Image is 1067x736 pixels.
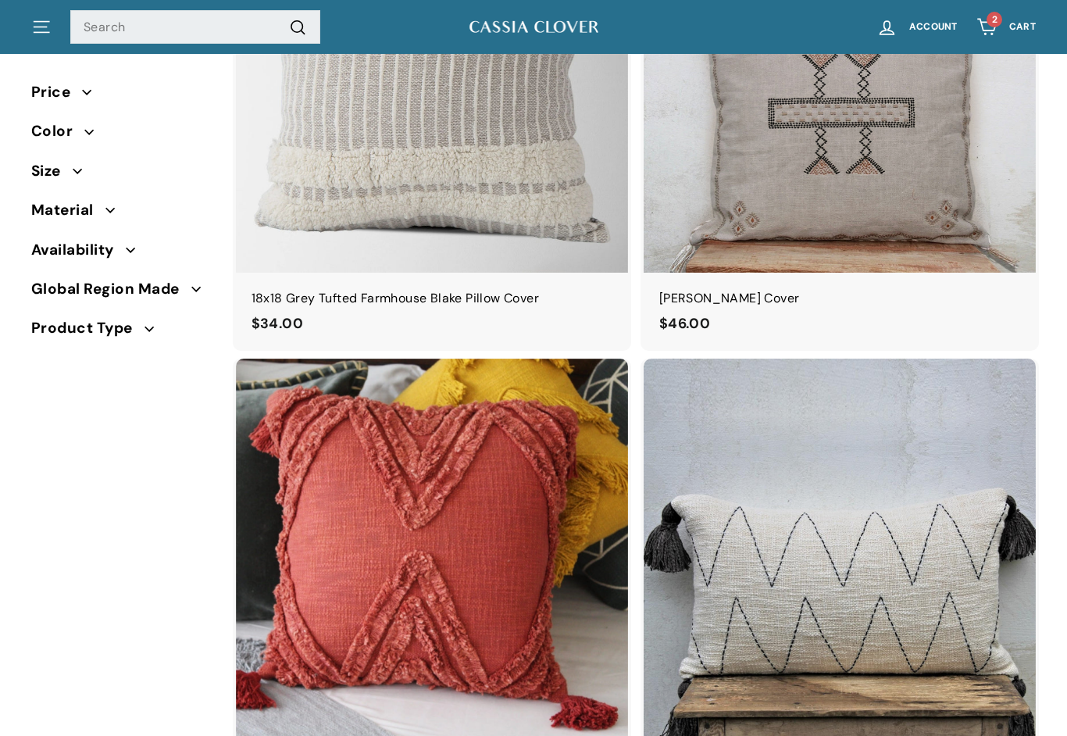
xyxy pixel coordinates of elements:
a: Account [867,4,967,50]
a: Cart [967,4,1045,50]
button: Product Type [31,313,211,352]
span: Global Region Made [31,277,191,301]
button: Global Region Made [31,273,211,313]
span: Size [31,159,73,183]
input: Search [70,10,320,45]
div: [PERSON_NAME] Cover [659,288,1020,309]
button: Size [31,155,211,195]
button: Availability [31,234,211,273]
span: 2 [992,13,997,26]
span: Material [31,198,105,222]
span: Price [31,80,82,104]
span: $34.00 [252,314,303,333]
span: Cart [1009,22,1036,32]
span: Color [31,120,84,143]
div: 18x18 Grey Tufted Farmhouse Blake Pillow Cover [252,288,612,309]
button: Material [31,195,211,234]
span: Account [909,22,958,32]
button: Color [31,116,211,155]
span: Product Type [31,316,145,340]
button: Price [31,77,211,116]
span: $46.00 [659,314,710,333]
span: Availability [31,238,126,262]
